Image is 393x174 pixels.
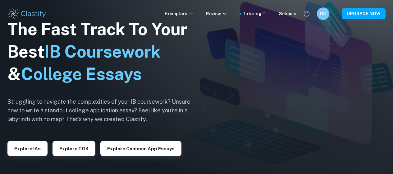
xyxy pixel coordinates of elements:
p: Exemplars [165,10,194,17]
a: Tutoring [243,10,267,17]
button: DC [317,7,329,20]
button: Help and Feedback [301,8,312,19]
h6: DC [320,10,327,17]
button: UPGRADE NOW [342,8,386,19]
a: Explore Common App essays [100,145,181,151]
button: Explore TOK [53,141,95,156]
a: Explore IAs [7,145,48,151]
img: Clastify logo [7,7,47,20]
a: Schools [279,10,296,17]
span: IB Coursework [44,42,161,61]
button: Explore Common App essays [100,141,181,156]
h1: The Fast Track To Your Best & [7,18,200,85]
a: Explore TOK [53,145,95,151]
h6: Struggling to navigate the complexities of your IB coursework? Unsure how to write a standout col... [7,97,200,124]
button: Explore IAs [7,141,48,156]
p: Review [206,10,227,17]
span: College Essays [21,64,142,84]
